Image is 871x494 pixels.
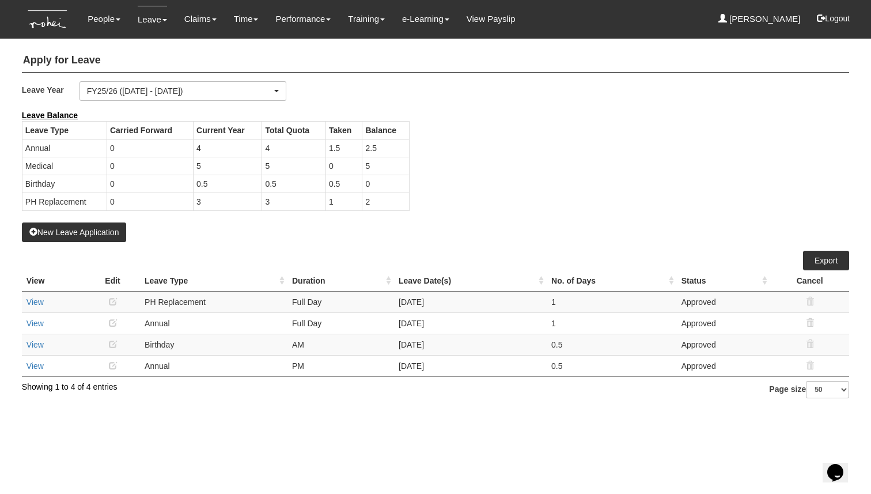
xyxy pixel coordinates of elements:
td: 1 [547,312,677,334]
td: 2 [362,193,410,210]
button: New Leave Application [22,223,127,242]
button: FY25/26 ([DATE] - [DATE]) [79,81,286,101]
h4: Apply for Leave [22,49,849,73]
th: Duration : activate to sort column ascending [287,270,394,292]
th: Carried Forward [107,121,193,139]
td: Medical [22,157,107,175]
td: 0 [107,157,193,175]
td: 0.5 [547,355,677,376]
td: 3 [194,193,262,210]
td: PM [287,355,394,376]
a: Time [234,6,259,32]
td: Annual [22,139,107,157]
label: Leave Year [22,81,79,98]
td: 0.5 [262,175,326,193]
td: 0.5 [325,175,362,193]
th: Current Year [194,121,262,139]
th: Cancel [770,270,849,292]
td: Approved [677,291,771,312]
div: FY25/26 ([DATE] - [DATE]) [87,85,272,97]
td: [DATE] [394,355,547,376]
td: Birthday [22,175,107,193]
td: Birthday [140,334,287,355]
td: PH Replacement [22,193,107,210]
td: 2.5 [362,139,410,157]
th: View [22,270,85,292]
a: Leave [138,6,167,33]
td: 5 [262,157,326,175]
b: Leave Balance [22,111,78,120]
td: 4 [262,139,326,157]
td: Approved [677,355,771,376]
td: 5 [194,157,262,175]
td: 4 [194,139,262,157]
td: 0.5 [194,175,262,193]
a: View Payslip [467,6,516,32]
th: Total Quota [262,121,326,139]
a: Claims [184,6,217,32]
td: Annual [140,312,287,334]
td: [DATE] [394,334,547,355]
td: 3 [262,193,326,210]
a: View [26,340,44,349]
a: [PERSON_NAME] [718,6,801,32]
a: View [26,319,44,328]
td: Approved [677,312,771,334]
th: Leave Type : activate to sort column ascending [140,270,287,292]
td: 0 [362,175,410,193]
a: People [88,6,120,32]
a: Export [803,251,849,270]
td: [DATE] [394,291,547,312]
td: 5 [362,157,410,175]
td: [DATE] [394,312,547,334]
th: Leave Type [22,121,107,139]
a: e-Learning [402,6,449,32]
td: PH Replacement [140,291,287,312]
a: View [26,297,44,307]
a: Performance [275,6,331,32]
td: 0 [325,157,362,175]
td: 0 [107,193,193,210]
button: Logout [809,5,858,32]
th: No. of Days : activate to sort column ascending [547,270,677,292]
td: 1.5 [325,139,362,157]
th: Balance [362,121,410,139]
label: Page size [769,381,849,398]
td: Annual [140,355,287,376]
td: 0 [107,139,193,157]
th: Leave Date(s) : activate to sort column ascending [394,270,547,292]
td: AM [287,334,394,355]
a: View [26,361,44,371]
th: Status : activate to sort column ascending [677,270,771,292]
td: Full Day [287,291,394,312]
select: Page size [806,381,849,398]
th: Edit [85,270,140,292]
td: 0.5 [547,334,677,355]
td: 1 [325,193,362,210]
td: 1 [547,291,677,312]
iframe: chat widget [823,448,859,482]
th: Taken [325,121,362,139]
td: Approved [677,334,771,355]
td: 0 [107,175,193,193]
td: Full Day [287,312,394,334]
a: Training [348,6,385,32]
